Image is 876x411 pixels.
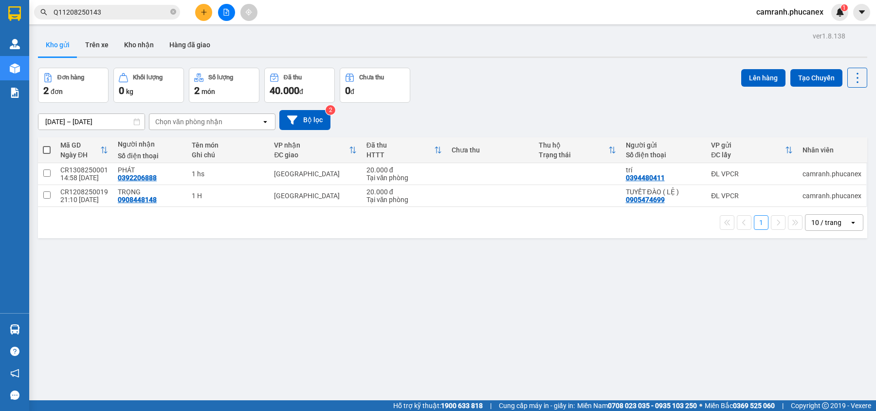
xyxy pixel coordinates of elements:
[38,68,109,103] button: Đơn hàng2đơn
[711,151,785,159] div: ĐC lấy
[534,137,621,163] th: Toggle SortBy
[54,7,168,18] input: Tìm tên, số ĐT hoặc mã đơn
[836,8,844,17] img: icon-new-feature
[340,68,410,103] button: Chưa thu0đ
[51,88,63,95] span: đơn
[8,6,21,21] img: logo-vxr
[10,39,20,49] img: warehouse-icon
[711,141,785,149] div: VP gửi
[326,105,335,115] sup: 2
[803,146,861,154] div: Nhân viên
[711,192,793,200] div: ĐL VPCR
[366,188,442,196] div: 20.000 đ
[499,400,575,411] span: Cung cấp máy in - giấy in:
[192,151,264,159] div: Ghi chú
[245,9,252,16] span: aim
[366,151,435,159] div: HTTT
[170,8,176,17] span: close-circle
[261,118,269,126] svg: open
[274,151,348,159] div: ĐC giao
[126,88,133,95] span: kg
[706,137,798,163] th: Toggle SortBy
[822,402,829,409] span: copyright
[811,218,841,227] div: 10 / trang
[274,141,348,149] div: VP nhận
[60,196,108,204] div: 21:10 [DATE]
[274,192,356,200] div: [GEOGRAPHIC_DATA]
[279,110,330,130] button: Bộ lọc
[60,141,100,149] div: Mã GD
[10,391,19,400] span: message
[490,400,492,411] span: |
[803,170,861,178] div: camranh.phucanex
[705,400,775,411] span: Miền Bắc
[194,85,200,96] span: 2
[77,33,116,56] button: Trên xe
[699,404,702,408] span: ⚪️
[626,151,702,159] div: Số điện thoại
[195,4,212,21] button: plus
[842,4,846,11] span: 1
[577,400,697,411] span: Miền Nam
[60,174,108,182] div: 14:58 [DATE]
[118,196,157,204] div: 0908448148
[782,400,784,411] span: |
[10,347,19,356] span: question-circle
[60,151,100,159] div: Ngày ĐH
[57,74,84,81] div: Đơn hàng
[350,88,354,95] span: đ
[119,85,124,96] span: 0
[270,85,299,96] span: 40.000
[60,188,108,196] div: CR1208250019
[452,146,529,154] div: Chưa thu
[441,402,483,410] strong: 1900 633 818
[853,4,870,21] button: caret-down
[841,4,848,11] sup: 1
[711,170,793,178] div: ĐL VPCR
[626,174,665,182] div: 0394480411
[393,400,483,411] span: Hỗ trợ kỹ thuật:
[201,9,207,16] span: plus
[626,196,665,204] div: 0905474699
[192,141,264,149] div: Tên món
[240,4,257,21] button: aim
[366,174,442,182] div: Tại văn phòng
[345,85,350,96] span: 0
[118,174,157,182] div: 0392206888
[269,137,361,163] th: Toggle SortBy
[189,68,259,103] button: Số lượng2món
[813,31,845,41] div: ver 1.8.138
[43,85,49,96] span: 2
[849,219,857,226] svg: open
[192,192,264,200] div: 1 H
[264,68,335,103] button: Đã thu40.000đ
[274,170,356,178] div: [GEOGRAPHIC_DATA]
[748,6,831,18] span: camranh.phucanex
[10,63,20,74] img: warehouse-icon
[539,151,608,159] div: Trạng thái
[626,141,702,149] div: Người gửi
[10,369,19,378] span: notification
[362,137,447,163] th: Toggle SortBy
[201,88,215,95] span: món
[192,170,264,178] div: 1 hs
[38,114,145,130] input: Select a date range.
[539,141,608,149] div: Thu hộ
[113,68,184,103] button: Khối lượng0kg
[118,140,182,148] div: Người nhận
[366,196,442,204] div: Tại văn phòng
[626,188,702,196] div: TUYẾT ĐÀO ( LỆ )
[284,74,302,81] div: Đã thu
[790,69,842,87] button: Tạo Chuyến
[858,8,866,17] span: caret-down
[741,69,785,87] button: Lên hàng
[40,9,47,16] span: search
[754,215,768,230] button: 1
[133,74,163,81] div: Khối lượng
[803,192,861,200] div: camranh.phucanex
[55,137,113,163] th: Toggle SortBy
[608,402,697,410] strong: 0708 023 035 - 0935 103 250
[359,74,384,81] div: Chưa thu
[60,166,108,174] div: CR1308250001
[118,166,182,174] div: PHÁT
